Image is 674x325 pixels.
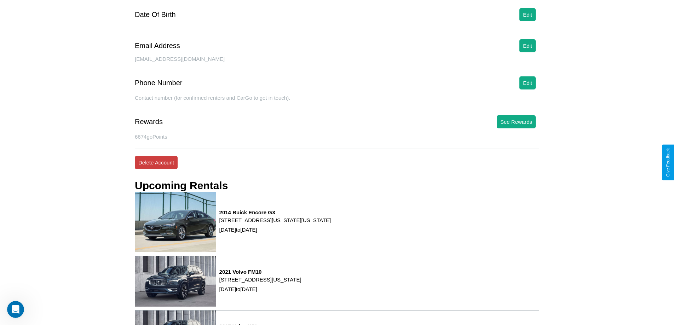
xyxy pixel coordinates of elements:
p: [DATE] to [DATE] [219,284,301,294]
img: rental [135,192,216,252]
div: Email Address [135,42,180,50]
div: Contact number (for confirmed renters and CarGo to get in touch). [135,95,539,108]
div: Rewards [135,118,163,126]
div: Phone Number [135,79,183,87]
p: 6674 goPoints [135,132,539,141]
div: Give Feedback [666,148,670,177]
div: Date Of Birth [135,11,176,19]
button: Delete Account [135,156,178,169]
iframe: Intercom live chat [7,301,24,318]
p: [DATE] to [DATE] [219,225,331,234]
div: [EMAIL_ADDRESS][DOMAIN_NAME] [135,56,539,69]
p: [STREET_ADDRESS][US_STATE] [219,275,301,284]
h3: Upcoming Rentals [135,180,228,192]
h3: 2014 Buick Encore GX [219,209,331,215]
h3: 2021 Volvo FM10 [219,269,301,275]
button: Edit [519,76,536,89]
button: Edit [519,8,536,21]
p: [STREET_ADDRESS][US_STATE][US_STATE] [219,215,331,225]
button: Edit [519,39,536,52]
img: rental [135,256,216,307]
button: See Rewards [497,115,536,128]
